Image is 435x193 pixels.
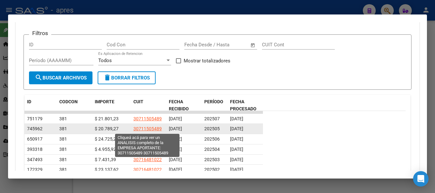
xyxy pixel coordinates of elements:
span: 650917 [27,136,43,142]
span: [DATE] [230,167,243,172]
span: CUIT [133,99,143,104]
span: 745962 [27,126,43,131]
datatable-header-cell: FECHA RECIBIDO [166,95,202,116]
span: 381 [59,167,67,172]
span: 751179 [27,116,43,121]
span: $ 21.801,23 [95,116,119,121]
datatable-header-cell: FECHA PROCESADO [227,95,263,116]
span: Mostrar totalizadores [184,57,230,65]
span: 381 [59,126,67,131]
span: 30711505489 [133,147,162,152]
input: Fecha fin [216,42,247,48]
span: $ 4.955,92 [95,147,116,152]
span: [DATE] [169,157,182,162]
span: FECHA PROCESADO [230,99,256,112]
span: Borrar Filtros [103,75,150,81]
span: 202505 [204,126,220,131]
span: 30716481022 [133,167,162,172]
span: 393318 [27,147,43,152]
span: 381 [59,136,67,142]
span: $ 7.431,39 [95,157,116,162]
span: FECHA RECIBIDO [169,99,189,112]
span: $ 23.137,62 [95,167,119,172]
input: Fecha inicio [184,42,210,48]
span: 381 [59,147,67,152]
span: 202507 [204,116,220,121]
span: 347493 [27,157,43,162]
mat-icon: search [35,74,43,81]
span: [DATE] [169,136,182,142]
span: 381 [59,116,67,121]
span: 172329 [27,167,43,172]
span: 30711505489 [133,136,162,142]
span: $ 24.725,25 [95,136,119,142]
span: [DATE] [230,147,243,152]
span: 30711505489 [133,116,162,121]
span: [DATE] [169,167,182,172]
span: [DATE] [230,116,243,121]
span: 30711505489 [133,126,162,131]
span: Todos [98,58,112,63]
span: IMPORTE [95,99,114,104]
mat-icon: delete [103,74,111,81]
datatable-header-cell: IMPORTE [92,95,131,116]
span: 202506 [204,136,220,142]
span: Buscar Archivos [35,75,87,81]
span: ID [27,99,31,104]
h3: Filtros [29,30,51,37]
span: 30716481022 [133,157,162,162]
datatable-header-cell: CODCON [57,95,79,116]
datatable-header-cell: PERÍODO [202,95,227,116]
span: [DATE] [169,147,182,152]
span: 381 [59,157,67,162]
span: 202504 [204,147,220,152]
datatable-header-cell: ID [24,95,57,116]
span: [DATE] [230,157,243,162]
span: [DATE] [230,136,243,142]
button: Buscar Archivos [29,71,92,84]
div: Open Intercom Messenger [413,171,429,187]
span: 202503 [204,157,220,162]
span: [DATE] [230,126,243,131]
button: Borrar Filtros [98,71,156,84]
button: Open calendar [249,41,257,49]
datatable-header-cell: CUIT [131,95,166,116]
span: [DATE] [169,126,182,131]
span: CODCON [59,99,78,104]
span: $ 20.789,27 [95,126,119,131]
span: [DATE] [169,116,182,121]
span: PERÍODO [204,99,223,104]
span: 202502 [204,167,220,172]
